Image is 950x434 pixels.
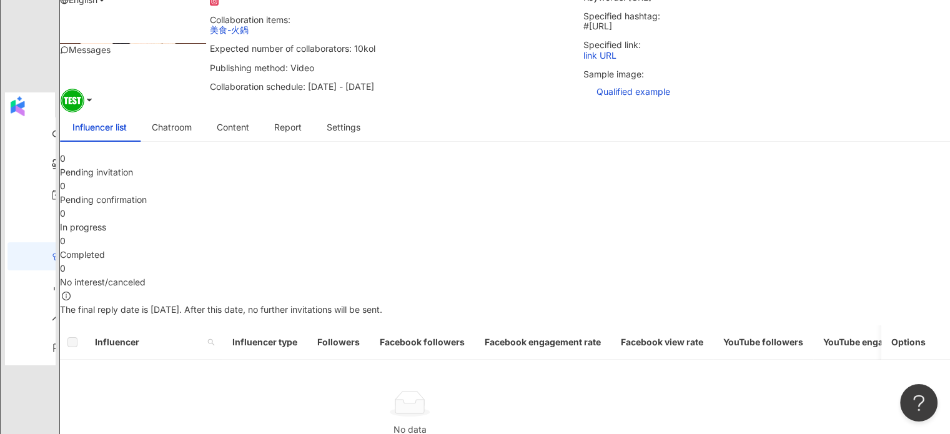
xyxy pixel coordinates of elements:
[583,40,950,60] p: Specified link:
[210,82,576,92] p: Collaboration schedule: [DATE] - [DATE]
[60,275,950,289] div: No interest/canceled
[813,325,944,360] th: YouTube engagement rate
[210,44,576,54] p: Expected number of collaborators: 10kol
[596,87,670,97] span: Qualified example
[60,152,950,165] div: 0
[61,89,84,112] img: unnamed.png
[881,325,950,360] th: Options
[583,79,683,104] button: Qualified example
[222,325,307,360] th: Influencer type
[152,123,192,132] span: Chatroom
[217,121,249,134] div: Content
[583,50,616,61] a: link URL
[327,121,360,134] div: Settings
[274,121,302,134] div: Report
[900,384,938,422] iframe: Help Scout Beacon - Open
[210,24,249,35] a: 美食-火鍋
[611,325,713,360] th: Facebook view rate
[205,333,217,352] span: search
[583,11,950,31] p: Specified hashtag:
[207,338,215,346] span: search
[60,220,950,234] div: In progress
[56,43,206,44] img: 美食-火鍋
[52,129,108,139] a: search
[475,325,611,360] th: Facebook engagement rate
[60,248,950,262] div: Completed
[60,290,72,302] span: info-circle
[713,325,813,360] th: YouTube followers
[370,325,475,360] th: Facebook followers
[60,234,950,248] div: 0
[60,207,950,220] div: 0
[60,165,950,179] div: Pending invitation
[60,179,950,193] div: 0
[583,21,950,31] p: #[URL]
[210,63,576,73] p: Publishing method: Video
[95,335,202,349] span: Influencer
[60,262,950,275] div: 0
[69,44,111,55] span: Messages
[60,303,950,317] p: The final reply date is [DATE]. After this date, no further invitations will be sent.
[307,325,370,360] th: Followers
[60,193,950,207] div: Pending confirmation
[583,69,950,104] p: Sample image:
[7,96,27,116] img: logo icon
[210,15,576,35] p: Collaboration items:
[72,121,127,134] div: Influencer list
[52,305,62,333] span: rise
